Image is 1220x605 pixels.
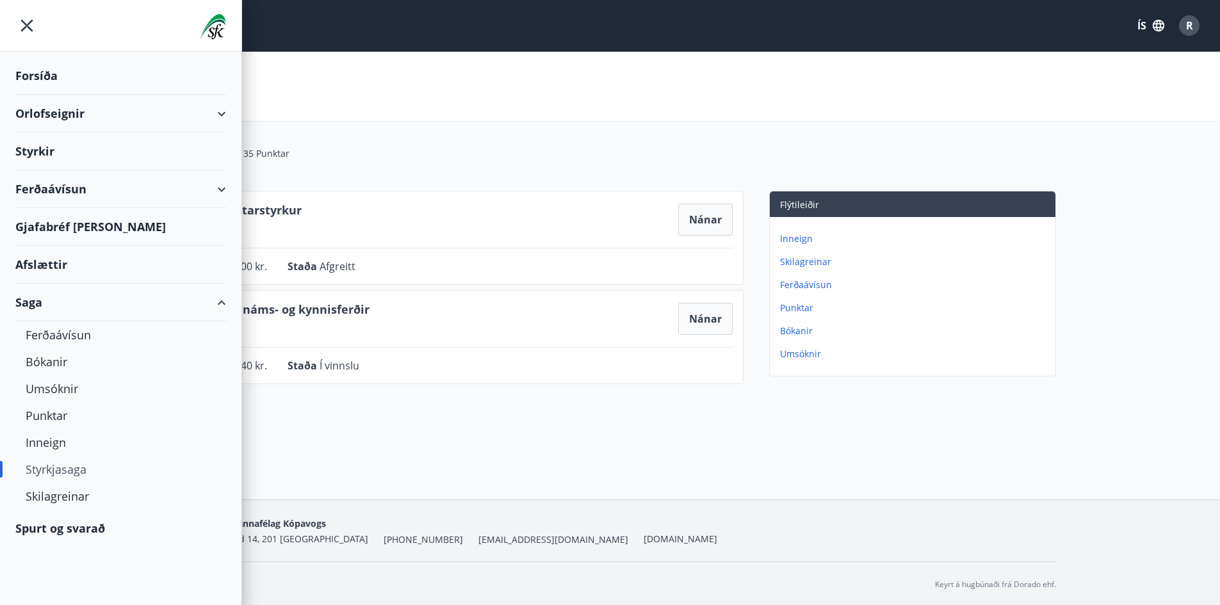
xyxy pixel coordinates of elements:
[288,259,320,273] span: Staða
[15,57,226,95] div: Forsíða
[320,259,355,273] span: Afgreitt
[177,301,370,323] span: Ráðstefna, náms- og kynnisferðir
[780,348,1050,360] p: Umsóknir
[15,14,38,37] button: menu
[221,259,267,273] span: 12.000 kr.
[26,375,216,402] div: Umsóknir
[678,303,733,335] button: Nánar
[780,302,1050,314] p: Punktar
[200,14,226,40] img: union_logo
[26,348,216,375] div: Bókanir
[15,208,226,246] div: Gjafabréf [PERSON_NAME]
[1174,10,1205,41] button: R
[26,402,216,429] div: Punktar
[1130,14,1171,37] button: ÍS
[26,483,216,510] div: Skilagreinar
[26,321,216,348] div: Ferðaávísun
[203,533,368,545] span: Bæjarlind 14, 201 [GEOGRAPHIC_DATA]
[780,232,1050,245] p: Inneign
[320,359,359,373] span: Í vinnslu
[780,325,1050,337] p: Bókanir
[26,429,216,456] div: Inneign
[1186,19,1193,33] span: R
[935,579,1056,590] p: Keyrt á hugbúnaði frá Dorado ehf.
[15,133,226,170] div: Styrkir
[15,170,226,208] div: Ferðaávísun
[288,359,320,373] span: Staða
[678,204,733,236] button: Nánar
[780,278,1050,291] p: Ferðaávísun
[15,95,226,133] div: Orlofseignir
[384,533,463,546] span: [PHONE_NUMBER]
[15,284,226,321] div: Saga
[644,533,717,545] a: [DOMAIN_NAME]
[221,359,267,373] span: 83.240 kr.
[478,533,628,546] span: [EMAIL_ADDRESS][DOMAIN_NAME]
[26,456,216,483] div: Styrkjasaga
[15,510,226,547] div: Spurt og svarað
[780,255,1050,268] p: Skilagreinar
[780,198,819,211] span: Flýtileiðir
[177,323,370,337] span: [DATE]
[15,246,226,284] div: Afslættir
[243,147,289,160] span: 35 Punktar
[203,517,326,529] span: Starfsmannafélag Kópavogs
